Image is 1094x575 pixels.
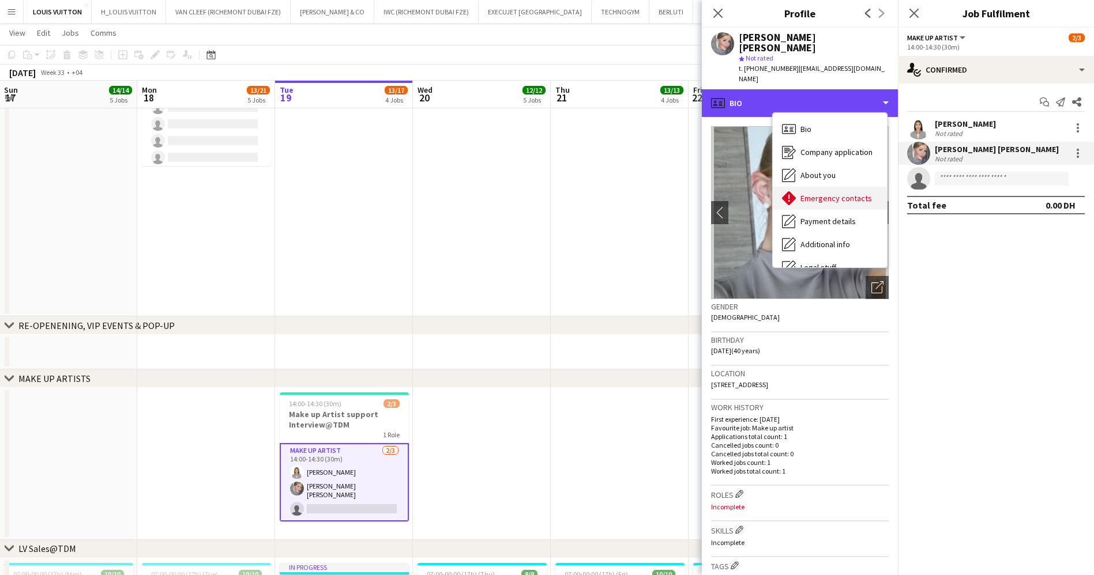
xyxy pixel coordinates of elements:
[711,368,889,379] h3: Location
[907,43,1085,51] div: 14:00-14:30 (30m)
[383,430,400,439] span: 1 Role
[800,147,873,157] span: Company application
[384,399,400,408] span: 2/3
[711,335,889,345] h3: Birthday
[660,86,683,94] span: 13/13
[702,89,898,117] div: Bio
[72,68,82,77] div: +04
[555,85,570,95] span: Thu
[711,449,889,458] p: Cancelled jobs total count: 0
[773,164,887,187] div: About you
[18,320,175,331] div: RE-OPENENING, VIP EVENTS & POP-UP
[800,216,856,226] span: Payment details
[739,32,889,53] div: [PERSON_NAME] [PERSON_NAME]
[142,46,271,202] app-card-role: Temporary Client Advisor94A0/812:00-21:00 (9h)
[907,33,967,42] button: Make up artist
[91,28,116,38] span: Comms
[385,96,407,104] div: 4 Jobs
[935,119,996,129] div: [PERSON_NAME]
[479,1,592,23] button: EXECUJET [GEOGRAPHIC_DATA]
[773,233,887,256] div: Additional info
[62,28,79,38] span: Jobs
[661,96,683,104] div: 4 Jobs
[280,563,409,572] div: In progress
[5,25,30,40] a: View
[280,409,409,430] h3: Make up Artist support Interview@TDM
[898,6,1094,21] h3: Job Fulfilment
[4,85,18,95] span: Sun
[418,85,433,95] span: Wed
[291,1,374,23] button: [PERSON_NAME] & CO
[711,538,889,547] p: Incomplete
[711,380,768,389] span: [STREET_ADDRESS]
[693,1,729,23] button: Fendi
[37,28,50,38] span: Edit
[140,91,157,104] span: 18
[711,301,889,312] h3: Gender
[800,262,836,273] span: Legal stuff
[385,86,408,94] span: 13/17
[109,86,132,94] span: 14/14
[592,1,649,23] button: TECHNOGYM
[711,415,889,423] p: First experience: [DATE]
[278,91,294,104] span: 19
[18,373,91,384] div: MAKE UP ARTISTS
[711,524,889,536] h3: Skills
[773,210,887,233] div: Payment details
[1069,33,1085,42] span: 2/3
[649,1,693,23] button: BERLUTI
[92,1,166,23] button: H_LOUIS VUITTON
[32,25,55,40] a: Edit
[711,467,889,475] p: Worked jobs total count: 1
[800,239,850,249] span: Additional info
[711,502,889,511] p: Incomplete
[86,25,121,40] a: Comms
[773,141,887,164] div: Company application
[9,28,25,38] span: View
[773,187,887,210] div: Emergency contacts
[2,91,18,104] span: 17
[935,144,1059,154] div: [PERSON_NAME] [PERSON_NAME]
[711,458,889,467] p: Worked jobs count: 1
[702,6,898,21] h3: Profile
[522,86,546,94] span: 12/12
[711,126,889,299] img: Crew avatar or photo
[898,56,1094,84] div: Confirmed
[935,129,965,138] div: Not rated
[280,85,294,95] span: Tue
[693,85,702,95] span: Fri
[57,25,84,40] a: Jobs
[739,64,799,73] span: t. [PHONE_NUMBER]
[691,91,702,104] span: 22
[247,96,269,104] div: 5 Jobs
[711,423,889,432] p: Favourite job: Make up artist
[711,488,889,500] h3: Roles
[800,170,836,180] span: About you
[866,276,889,299] div: Open photos pop-in
[711,402,889,413] h3: Work history
[935,154,965,163] div: Not rated
[800,124,811,134] span: Bio
[166,1,291,23] button: VAN CLEEF (RICHEMONT DUBAI FZE)
[280,392,409,521] app-job-card: 14:00-14:30 (30m)2/3Make up Artist support Interview@TDM1 RoleMake up artist2/314:00-14:30 (30m)[...
[711,559,889,572] h3: Tags
[247,86,270,94] span: 13/21
[711,313,780,321] span: [DEMOGRAPHIC_DATA]
[907,33,958,42] span: Make up artist
[9,67,36,78] div: [DATE]
[38,68,67,77] span: Week 33
[374,1,479,23] button: IWC (RICHEMONT DUBAI FZE)
[110,96,131,104] div: 5 Jobs
[1046,199,1076,211] div: 0.00 DH
[773,256,887,279] div: Legal stuff
[800,193,872,203] span: Emergency contacts
[142,85,157,95] span: Mon
[711,346,760,355] span: [DATE] (40 years)
[289,399,341,408] span: 14:00-14:30 (30m)
[24,1,92,23] button: LOUIS VUITTON
[711,441,889,449] p: Cancelled jobs count: 0
[907,199,946,211] div: Total fee
[523,96,545,104] div: 5 Jobs
[416,91,433,104] span: 20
